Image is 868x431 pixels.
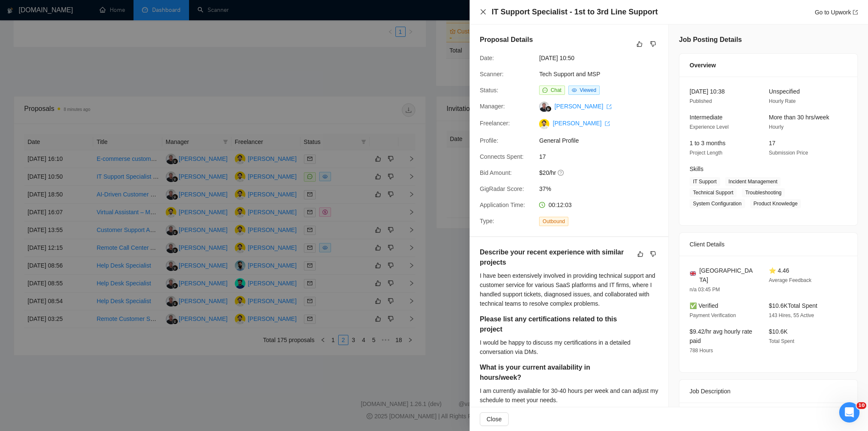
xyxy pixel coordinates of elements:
[480,218,494,224] span: Type:
[699,266,755,285] span: [GEOGRAPHIC_DATA]
[690,287,720,293] span: n/a 03:45 PM
[815,9,858,16] a: Go to Upworkexport
[853,10,858,15] span: export
[690,166,704,172] span: Skills
[725,177,781,186] span: Incident Management
[750,199,801,208] span: Product Knowledge
[769,140,776,146] span: 17
[769,328,787,335] span: $10.6K
[637,251,643,257] span: like
[480,412,509,426] button: Close
[690,114,723,121] span: Intermediate
[690,380,847,403] div: Job Description
[769,312,814,318] span: 143 Hires, 55 Active
[553,120,610,127] a: [PERSON_NAME] export
[839,402,860,423] iframe: Intercom live chat
[650,41,656,47] span: dislike
[769,124,784,130] span: Hourly
[769,98,796,104] span: Hourly Rate
[480,137,498,144] span: Profile:
[690,98,712,104] span: Published
[769,114,829,121] span: More than 30 hrs/week
[690,312,736,318] span: Payment Verification
[690,348,713,354] span: 788 Hours
[769,88,800,95] span: Unspecified
[690,233,847,256] div: Client Details
[742,188,785,197] span: Troubleshooting
[480,169,512,176] span: Bid Amount:
[558,169,565,176] span: question-circle
[480,35,533,45] h5: Proposal Details
[572,88,577,93] span: eye
[554,103,612,110] a: [PERSON_NAME] export
[690,302,718,309] span: ✅ Verified
[690,271,696,276] img: 🇬🇧
[480,153,524,160] span: Connects Spent:
[492,7,658,17] h4: IT Support Specialist - 1st to 3rd Line Support
[480,71,504,77] span: Scanner:
[539,217,568,226] span: Outbound
[690,177,720,186] span: IT Support
[539,184,666,193] span: 37%
[857,402,866,409] span: 10
[635,249,645,259] button: like
[480,386,658,405] div: I am currently available for 30-40 hours per week and can adjust my schedule to meet your needs.
[650,251,656,257] span: dislike
[769,302,817,309] span: $10.6K Total Spent
[769,150,808,156] span: Submission Price
[637,41,643,47] span: like
[480,8,487,16] button: Close
[539,152,666,161] span: 17
[542,88,548,93] span: message
[539,202,545,208] span: clock-circle
[551,87,561,93] span: Chat
[539,71,600,77] a: Tech Support and MSP
[648,39,658,49] button: dislike
[690,199,745,208] span: System Configuration
[634,39,645,49] button: like
[480,87,498,94] span: Status:
[480,247,632,268] h5: Describe your recent experience with similar projects
[690,150,722,156] span: Project Length
[487,414,502,424] span: Close
[769,277,812,283] span: Average Feedback
[605,121,610,126] span: export
[539,119,549,129] img: c1-Lmoh8f6sE7CY63AH8vJVmDuBvJ-uOrcJQuUt-0_f_vnZcibHCn_SQxvHUCdmcW-
[480,338,658,356] div: I would be happy to discuss my certifications in a detailed conversation via DMs.
[580,87,596,93] span: Viewed
[769,267,789,274] span: ⭐ 4.46
[679,35,742,45] h5: Job Posting Details
[606,104,612,109] span: export
[690,140,726,146] span: 1 to 3 months
[480,185,524,192] span: GigRadar Score:
[480,120,510,127] span: Freelancer:
[545,106,551,112] img: gigradar-bm.png
[769,338,794,344] span: Total Spent
[690,188,737,197] span: Technical Support
[480,55,494,61] span: Date:
[648,249,658,259] button: dislike
[690,61,716,70] span: Overview
[480,103,505,110] span: Manager:
[539,136,666,145] span: General Profile
[480,271,658,308] div: I have been extensively involved in providing technical support and customer service for various ...
[539,168,666,177] span: $20/hr
[548,202,572,208] span: 00:12:03
[480,362,632,383] h5: What is your current availability in hours/week?
[690,88,725,95] span: [DATE] 10:38
[539,53,666,63] span: [DATE] 10:50
[480,314,632,334] h5: Please list any certifications related to this project
[480,8,487,15] span: close
[480,202,525,208] span: Application Time:
[690,328,752,344] span: $9.42/hr avg hourly rate paid
[690,124,729,130] span: Experience Level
